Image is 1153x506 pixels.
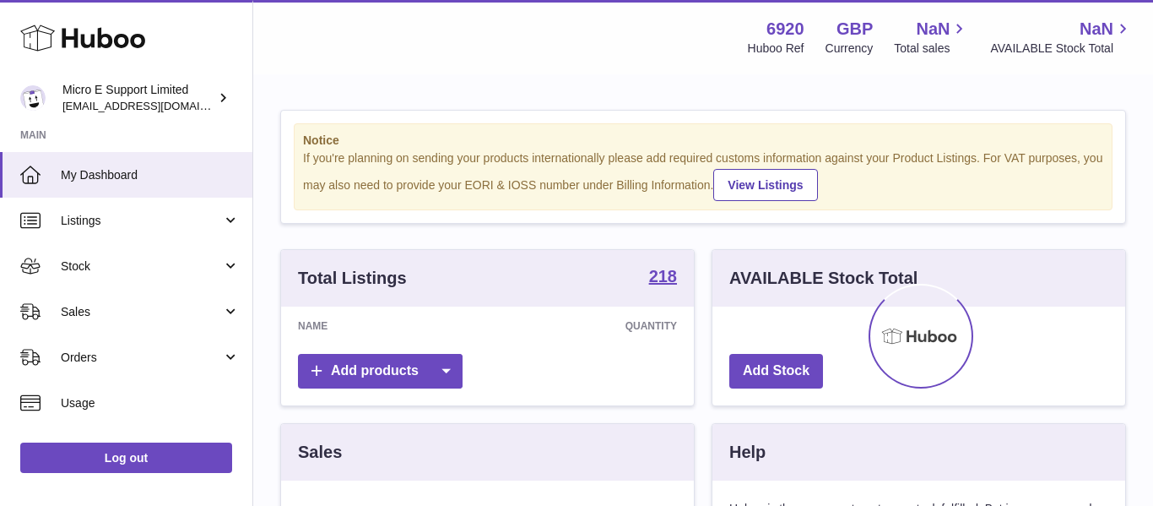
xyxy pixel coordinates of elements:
h3: AVAILABLE Stock Total [729,267,918,290]
strong: Notice [303,133,1103,149]
span: Sales [61,304,222,320]
a: Log out [20,443,232,473]
a: View Listings [713,169,817,201]
strong: 218 [649,268,677,285]
span: Listings [61,213,222,229]
th: Quantity [457,307,694,345]
div: Currency [826,41,874,57]
a: NaN AVAILABLE Stock Total [990,18,1133,57]
div: Micro E Support Limited [62,82,214,114]
span: AVAILABLE Stock Total [990,41,1133,57]
a: NaN Total sales [894,18,969,57]
span: Total sales [894,41,969,57]
h3: Sales [298,441,342,464]
h3: Total Listings [298,267,407,290]
span: My Dashboard [61,167,240,183]
div: If you're planning on sending your products internationally please add required customs informati... [303,150,1103,201]
img: contact@micropcsupport.com [20,85,46,111]
span: Usage [61,395,240,411]
span: NaN [916,18,950,41]
a: Add Stock [729,354,823,389]
a: 218 [649,268,677,288]
strong: GBP [836,18,873,41]
div: Huboo Ref [748,41,804,57]
th: Name [281,307,457,345]
span: NaN [1080,18,1113,41]
span: Stock [61,258,222,275]
span: [EMAIL_ADDRESS][DOMAIN_NAME] [62,99,248,112]
a: Add products [298,354,463,389]
strong: 6920 [766,18,804,41]
h3: Help [729,441,766,464]
span: Orders [61,350,222,366]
